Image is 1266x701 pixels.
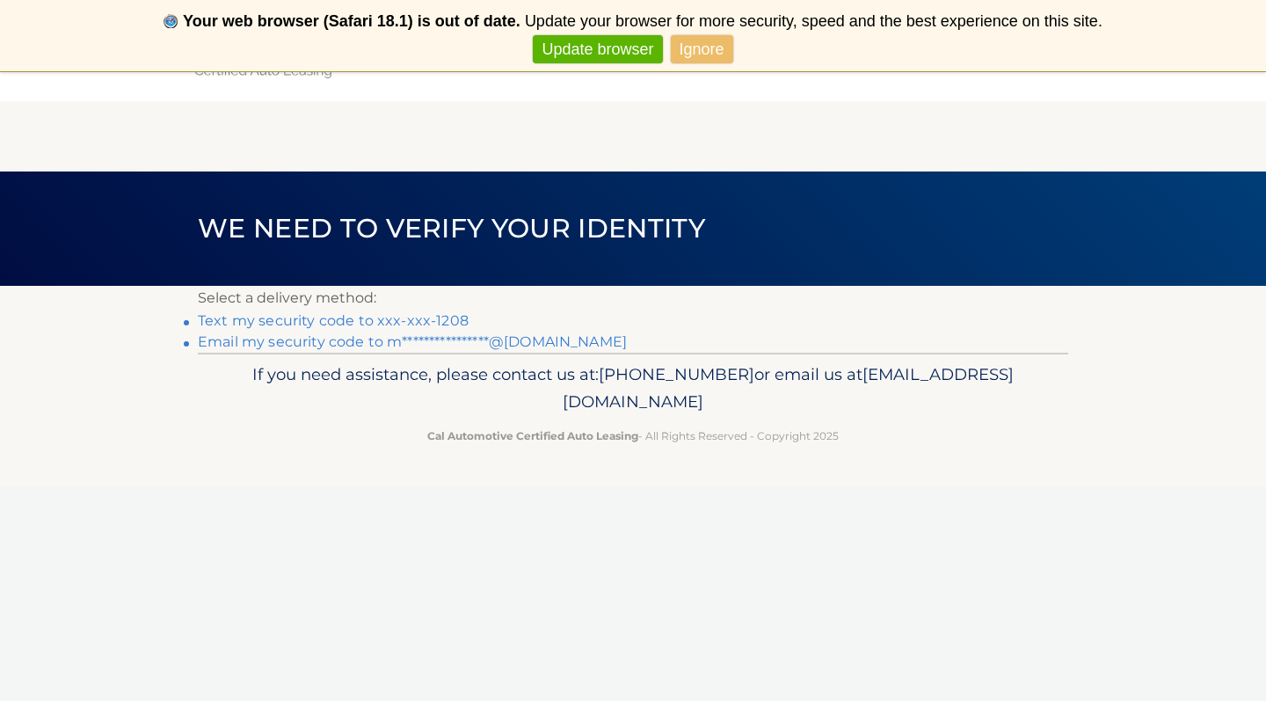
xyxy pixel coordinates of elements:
[533,35,662,64] a: Update browser
[525,12,1102,30] span: Update your browser for more security, speed and the best experience on this site.
[209,361,1057,417] p: If you need assistance, please contact us at: or email us at
[183,12,520,30] b: Your web browser (Safari 18.1) is out of date.
[198,286,1068,310] p: Select a delivery method:
[198,312,469,329] a: Text my security code to xxx-xxx-1208
[671,35,733,64] a: Ignore
[599,364,754,384] span: [PHONE_NUMBER]
[209,427,1057,445] p: - All Rights Reserved - Copyright 2025
[198,212,705,245] span: We need to verify your identity
[427,429,638,442] strong: Cal Automotive Certified Auto Leasing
